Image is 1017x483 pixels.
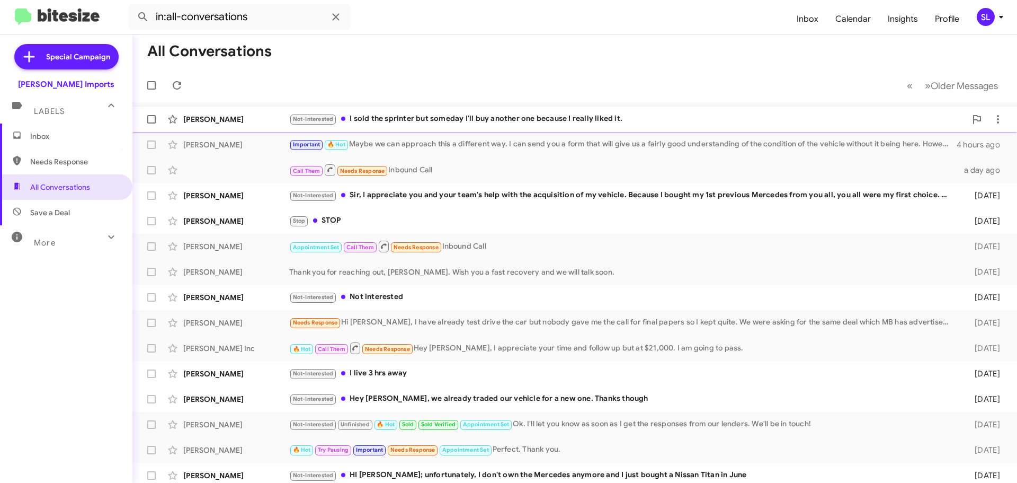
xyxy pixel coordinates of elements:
span: Not-Interested [293,116,334,122]
div: [DATE] [958,216,1009,226]
span: Important [293,141,320,148]
div: Ok. I'll let you know as soon as I get the responses from our lenders. We'll be in touch! [289,418,958,431]
div: [DATE] [958,368,1009,379]
span: Stop [293,217,306,224]
div: [DATE] [958,190,1009,201]
span: Needs Response [394,244,439,251]
div: [PERSON_NAME] [183,190,289,201]
div: [PERSON_NAME] [183,267,289,277]
span: Call Them [346,244,374,251]
div: I live 3 hrs away [289,367,958,380]
div: Inbound Call [289,163,958,177]
span: Appointment Set [463,421,510,428]
div: Hi [PERSON_NAME], I have already test drive the car but nobody gave me the call for final papers ... [289,317,958,329]
div: Perfect. Thank you. [289,444,958,456]
span: Call Them [293,168,320,174]
a: Insights [879,4,926,34]
div: [PERSON_NAME] [183,139,289,150]
span: Not-Interested [293,421,334,428]
span: Not-Interested [293,370,334,377]
span: Appointment Set [442,446,489,453]
div: [DATE] [958,267,1009,277]
div: [PERSON_NAME] [183,470,289,481]
span: Sold [402,421,414,428]
div: [DATE] [958,445,1009,455]
span: Save a Deal [30,207,70,218]
a: Calendar [827,4,879,34]
span: « [907,79,913,92]
div: Maybe we can approach this a different way. I can send you a form that will give us a fairly good... [289,138,957,151]
a: Profile [926,4,968,34]
span: Needs Response [340,168,385,174]
span: » [925,79,931,92]
div: a day ago [958,165,1009,175]
div: I sold the sprinter but someday I'll buy another one because I really liked it. [289,113,966,125]
span: Labels [34,107,65,116]
div: [PERSON_NAME] [183,216,289,226]
span: Appointment Set [293,244,340,251]
div: SL [977,8,995,26]
span: 🔥 Hot [377,421,395,428]
div: [DATE] [958,419,1009,430]
div: Inbound Call [289,240,958,253]
div: [PERSON_NAME] [183,318,289,328]
button: Previous [900,75,919,96]
div: STOP [289,215,958,227]
div: [DATE] [958,343,1009,354]
span: Not-Interested [293,472,334,479]
div: 4 hours ago [957,139,1009,150]
button: SL [968,8,1005,26]
a: Special Campaign [14,44,119,69]
div: [PERSON_NAME] [183,114,289,125]
div: [PERSON_NAME] [183,394,289,405]
div: [DATE] [958,394,1009,405]
span: Needs Response [30,156,120,167]
div: [PERSON_NAME] [183,445,289,455]
span: Try Pausing [318,446,349,453]
div: [PERSON_NAME] Inc [183,343,289,354]
a: Inbox [788,4,827,34]
span: Not-Interested [293,294,334,301]
div: Thank you for reaching out, [PERSON_NAME]. Wish you a fast recovery and we will talk soon. [289,267,958,277]
span: 🔥 Hot [293,446,311,453]
span: Needs Response [390,446,435,453]
div: [DATE] [958,318,1009,328]
div: Not interested [289,291,958,303]
span: Special Campaign [46,51,110,62]
span: Not-Interested [293,396,334,402]
span: Sold Verified [421,421,456,428]
div: Sir, I appreciate you and your team's help with the acquisition of my vehicle. Because I bought m... [289,189,958,201]
button: Next [918,75,1004,96]
div: Hey [PERSON_NAME], I appreciate your time and follow up but at $21,000. I am going to pass. [289,341,958,355]
span: Unfinished [341,421,370,428]
div: [PERSON_NAME] [183,292,289,303]
span: More [34,238,56,248]
span: Needs Response [293,319,338,326]
div: [DATE] [958,292,1009,303]
div: [DATE] [958,241,1009,252]
span: 🔥 Hot [327,141,345,148]
div: [DATE] [958,470,1009,481]
input: Search [128,4,351,30]
span: Older Messages [931,80,998,92]
div: [PERSON_NAME] [183,368,289,379]
nav: Page navigation example [901,75,1004,96]
span: Call Them [318,346,345,353]
h1: All Conversations [147,43,272,60]
div: [PERSON_NAME] Imports [18,79,114,90]
div: Hey [PERSON_NAME], we already traded our vehicle for a new one. Thanks though [289,393,958,405]
span: 🔥 Hot [293,346,311,353]
span: Inbox [30,131,120,142]
div: HI [PERSON_NAME]; unfortunately, I don't own the Mercedes anymore and I just bought a Nissan Tita... [289,469,958,481]
div: [PERSON_NAME] [183,241,289,252]
span: Needs Response [365,346,410,353]
div: [PERSON_NAME] [183,419,289,430]
span: Important [356,446,383,453]
span: All Conversations [30,182,90,192]
span: Not-Interested [293,192,334,199]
